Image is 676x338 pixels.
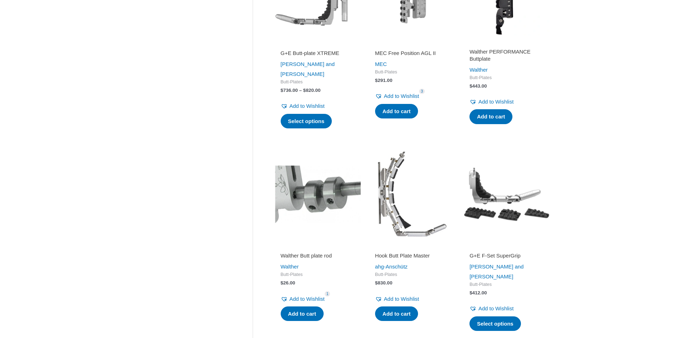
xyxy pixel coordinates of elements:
a: Hook Butt Plate Master [375,252,450,262]
span: Butt-Plates [281,79,355,85]
a: Add to cart: “MEC Free Position AGL II” [375,104,418,119]
a: Add to Wishlist [469,304,513,314]
iframe: Customer reviews powered by Trustpilot [281,40,355,48]
a: Add to Wishlist [281,101,325,111]
span: Add to Wishlist [384,93,419,99]
span: Butt-Plates [375,69,450,75]
span: Butt-Plates [469,282,544,288]
a: Add to cart: “Hook Butt Plate Master” [375,306,418,321]
bdi: 736.00 [281,88,298,93]
a: Select options for “G+E F-Set SuperGrip” [469,316,521,331]
iframe: Customer reviews powered by Trustpilot [469,40,544,48]
img: G+E F-Set SuperGrip [463,151,550,238]
img: Hook Butt Plate Master [369,151,456,238]
h2: Walther PERFORMANCE Buttplate [469,48,544,62]
span: Add to Wishlist [290,103,325,109]
span: $ [375,280,378,286]
span: – [299,88,302,93]
bdi: 412.00 [469,290,487,295]
bdi: 443.00 [469,83,487,89]
a: ahg-Anschütz [375,264,408,270]
a: Add to cart: “Walther Butt plate rod” [281,306,324,321]
span: Butt-Plates [469,75,544,81]
a: Walther Butt plate rod [281,252,355,262]
bdi: 820.00 [303,88,320,93]
h2: G+E Butt-plate XTREME [281,50,355,57]
span: Add to Wishlist [478,99,513,105]
span: $ [281,280,284,286]
a: Select options for “G+E Butt-plate XTREME” [281,114,332,129]
a: Walther PERFORMANCE Buttplate [469,48,544,65]
span: $ [469,83,472,89]
img: Walther Butt plate rod [274,151,362,238]
h2: Hook Butt Plate Master [375,252,450,259]
a: Add to cart: “Walther PERFORMANCE Buttplate” [469,109,512,124]
iframe: Customer reviews powered by Trustpilot [375,40,450,48]
iframe: Customer reviews powered by Trustpilot [375,242,450,251]
h2: MEC Free Position AGL II [375,50,450,57]
a: Add to Wishlist [375,294,419,304]
span: 1 [325,291,330,297]
bdi: 291.00 [375,78,392,83]
span: 3 [419,89,425,94]
a: MEC Free Position AGL II [375,50,450,59]
a: Add to Wishlist [375,91,419,101]
a: Add to Wishlist [469,97,513,107]
a: [PERSON_NAME] and [PERSON_NAME] [281,61,335,77]
a: Walther [281,264,299,270]
h2: Walther Butt plate rod [281,252,355,259]
span: Add to Wishlist [384,296,419,302]
bdi: 830.00 [375,280,392,286]
span: $ [375,78,378,83]
span: Add to Wishlist [290,296,325,302]
span: Add to Wishlist [478,305,513,311]
iframe: Customer reviews powered by Trustpilot [469,242,544,251]
span: $ [281,88,284,93]
a: G+E Butt-plate XTREME [281,50,355,59]
a: Add to Wishlist [281,294,325,304]
a: G+E F-Set SuperGrip [469,252,544,262]
span: Butt-Plates [375,272,450,278]
span: $ [469,290,472,295]
h2: G+E F-Set SuperGrip [469,252,544,259]
a: Walther [469,67,488,73]
span: Butt-Plates [281,272,355,278]
span: $ [303,88,306,93]
a: [PERSON_NAME] and [PERSON_NAME] [469,264,524,279]
a: MEC [375,61,387,67]
iframe: Customer reviews powered by Trustpilot [281,242,355,251]
bdi: 26.00 [281,280,295,286]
